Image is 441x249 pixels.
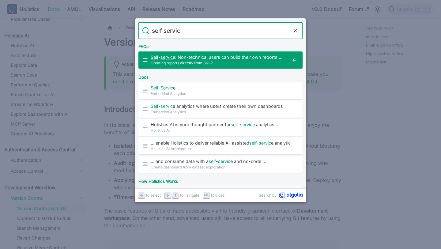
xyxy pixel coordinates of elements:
[151,103,290,109] span: - e analytics where users create their own dashboards
[151,54,290,60] span: - e: Non-technical users can build their own reports …
[151,140,290,146] span: … enable Holistics to deliver reliable AI-assisted - e analytics:
[209,159,216,164] mark: self
[204,193,209,198] svg: Escape key
[173,193,178,198] svg: Arrow up
[231,122,238,127] mark: self
[218,159,230,164] mark: servic
[146,192,161,198] span: to select
[160,55,173,60] mark: servic
[292,27,299,34] button: Clear the query
[151,164,290,170] span: Create dashboard from dataset exploration
[160,85,173,90] mark: Servic
[138,119,303,136] a: Holistics AI is your thought partner forself-service analytics …Holistics AI
[151,158,290,164] span: … and consume data with a - e and no-code …
[137,174,304,186] div: How Holistics Works
[151,122,290,127] span: Holistics AI is your thought partner for - e analytics …
[151,127,290,133] span: Holistics AI
[279,192,303,198] svg: Algolia
[138,137,303,154] a: … enable Holistics to deliver reliable AI-assistedself-service analytics:Holistics AI Architecture
[138,100,303,118] a: Self-service analytics where users create their own dashboardsEmbedded Analytics
[180,192,199,198] span: to navigate
[151,109,290,115] span: Embedded Analytics
[165,193,170,198] svg: Arrow down
[240,122,252,127] mark: servic
[149,22,292,39] input: Search docs
[151,85,290,91] span: - e
[138,186,303,203] a: Self-service: Non-technical users canself-service explore data …How Holistics works
[259,140,271,145] mark: servic
[139,193,144,198] svg: Enter key
[138,156,303,173] a: … and consume data with aself-service and no-code …Create dashboard from dataset exploration
[259,192,277,198] span: Search by
[151,91,290,96] span: Embedded Analytics
[259,192,303,198] a: Search byAlgolia
[138,82,303,99] a: Self-ServiceEmbedded Analytics
[151,85,158,90] mark: Self
[137,39,304,51] div: FAQs
[137,70,304,82] div: Docs
[151,55,158,60] mark: Self
[151,104,158,109] mark: Self
[151,146,290,152] span: Holistics AI Architecture
[160,104,173,109] mark: servic
[151,60,290,66] span: Creating reports directly from SQL?
[138,51,303,69] a: Self-service: Non-technical users can build their own reports …Creating reports directly from SQL?
[211,192,224,198] span: to close
[249,140,257,145] mark: self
